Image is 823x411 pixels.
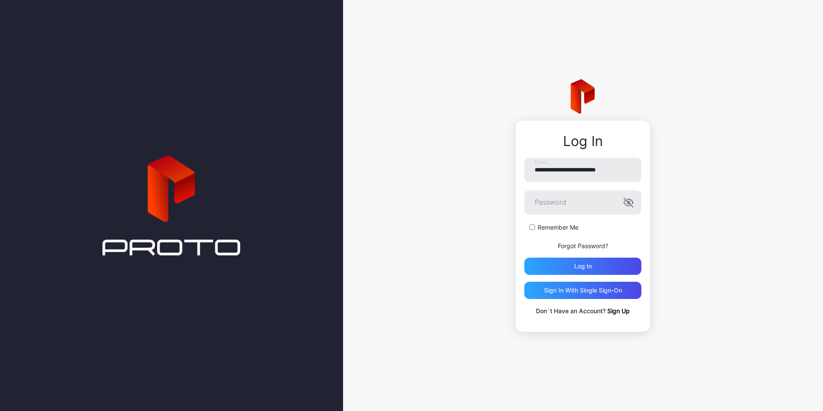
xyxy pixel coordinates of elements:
input: Password [524,190,641,215]
div: Log In [524,134,641,149]
button: Log in [524,258,641,275]
div: Sign in With Single Sign-On [544,287,622,294]
p: Don`t Have an Account? [524,306,641,316]
label: Remember Me [538,223,579,232]
a: Sign Up [607,307,630,314]
a: Forgot Password? [558,242,608,249]
div: Log in [574,263,592,270]
input: Email [524,158,641,182]
button: Password [623,197,634,208]
button: Sign in With Single Sign-On [524,282,641,299]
